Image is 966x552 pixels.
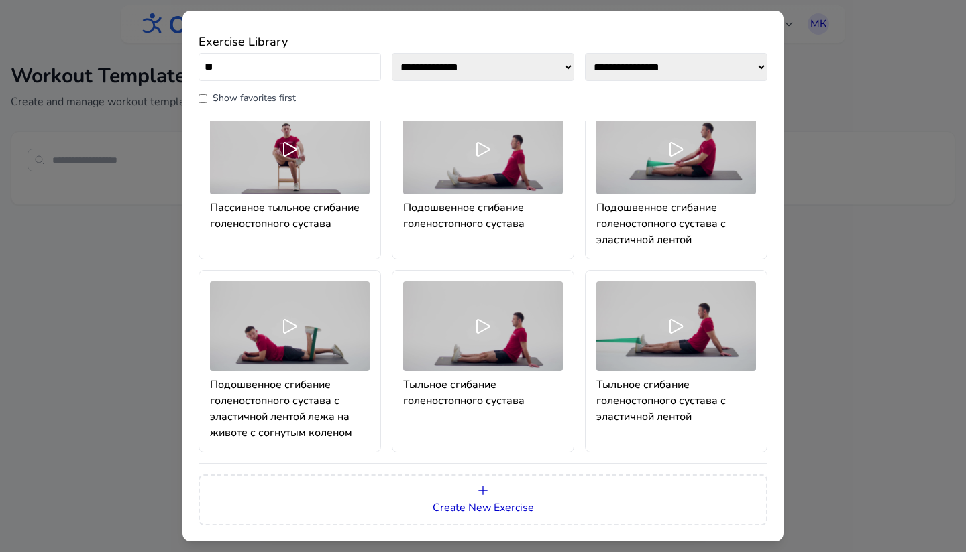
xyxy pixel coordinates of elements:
h4: Подошвенное сгибание голеностопного сустава [403,200,563,232]
h4: Подошвенное сгибание голеностопного сустава с эластичной лентой лежа на животе с согнутым коленом [210,376,370,441]
h4: Тыльное сгибание голеностопного сустава с эластичной лентой [596,376,756,425]
h4: Пассивное тыльное сгибание голеностопного сустава [210,200,370,232]
button: Create New Exercise [199,474,767,525]
h3: Exercise Library [199,27,767,51]
h4: Подошвенное сгибание голеностопного сустава с эластичной лентой [596,200,756,248]
label: Show favorites first [213,92,296,105]
h4: Тыльное сгибание голеностопного сустава [403,376,563,409]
